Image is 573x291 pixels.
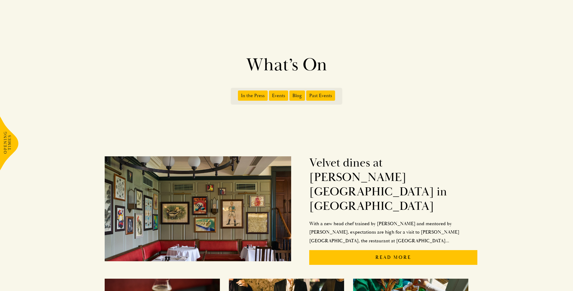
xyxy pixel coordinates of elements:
span: In the Press [238,90,268,101]
h2: Velvet dines at [PERSON_NAME][GEOGRAPHIC_DATA] in [GEOGRAPHIC_DATA] [309,156,478,213]
span: Events [269,90,288,101]
p: Read More [309,250,478,265]
span: Past Events [306,90,335,101]
h1: What’s On [115,54,458,76]
p: With a new head chef trained by [PERSON_NAME] and mentored by [PERSON_NAME], expectations are hig... [309,219,478,245]
span: Blog [289,90,305,101]
a: Velvet dines at [PERSON_NAME][GEOGRAPHIC_DATA] in [GEOGRAPHIC_DATA]With a new head chef trained b... [105,150,478,270]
